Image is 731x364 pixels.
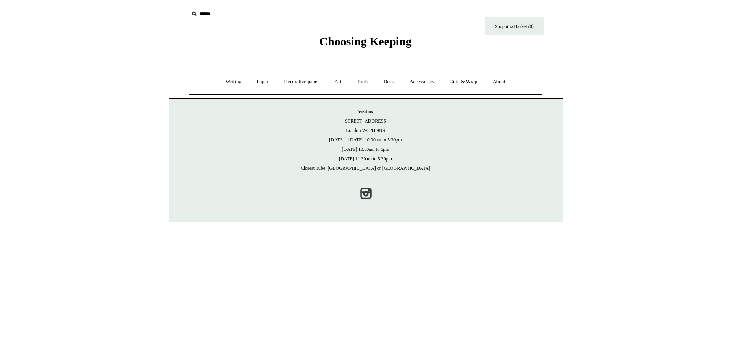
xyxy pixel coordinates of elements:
[328,71,348,92] a: Art
[442,71,484,92] a: Gifts & Wrap
[485,17,544,35] a: Shopping Basket (0)
[350,71,375,92] a: Tools
[357,185,374,202] a: Instagram
[177,107,555,173] p: [STREET_ADDRESS] London WC2H 9NS [DATE] - [DATE] 10:30am to 5:30pm [DATE] 10.30am to 6pm [DATE] 1...
[218,71,248,92] a: Writing
[250,71,276,92] a: Paper
[402,71,441,92] a: Accessories
[376,71,401,92] a: Desk
[277,71,326,92] a: Decorative paper
[358,109,373,114] strong: Visit us
[319,35,411,48] span: Choosing Keeping
[319,41,411,46] a: Choosing Keeping
[485,71,513,92] a: About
